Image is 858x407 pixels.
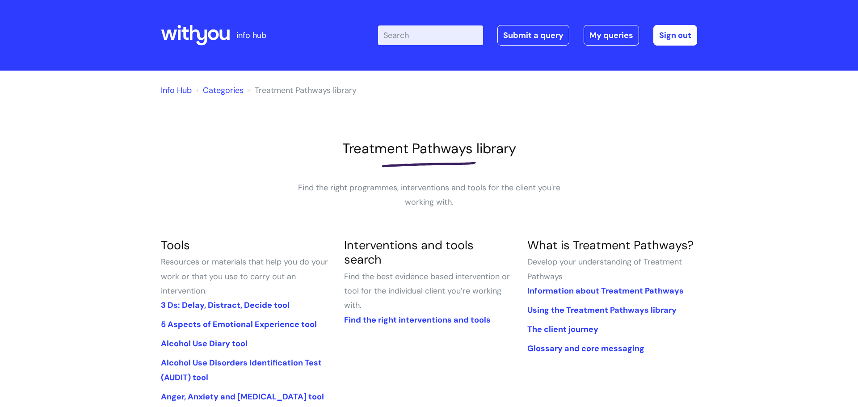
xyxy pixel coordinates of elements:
[653,25,697,46] a: Sign out
[497,25,569,46] a: Submit a query
[161,85,192,96] a: Info Hub
[527,305,677,315] a: Using the Treatment Pathways library
[161,300,290,310] a: 3 Ds: Delay, Distract, Decide tool
[527,237,694,253] a: What is Treatment Pathways?
[236,28,266,42] p: info hub
[161,319,317,330] a: 5 Aspects of Emotional Experience tool
[246,83,357,97] li: Treatment Pathways library
[527,343,644,354] a: Glossary and core messaging
[584,25,639,46] a: My queries
[295,180,563,210] p: Find the right programmes, interventions and tools for the client you're working with.
[378,25,697,46] div: | -
[344,237,474,267] a: Interventions and tools search
[161,357,322,382] a: Alcohol Use Disorders Identification Test (AUDIT) tool
[161,256,328,296] span: Resources or materials that help you do your work or that you use to carry out an intervention.
[344,315,491,325] a: Find the right interventions and tools
[161,391,324,402] a: Anger, Anxiety and [MEDICAL_DATA] tool
[194,83,244,97] li: Solution home
[161,140,697,157] h1: Treatment Pathways library
[527,256,682,281] span: Develop your understanding of Treatment Pathways
[203,85,244,96] a: Categories
[161,338,248,349] a: Alcohol Use Diary tool
[161,237,190,253] a: Tools
[527,324,598,335] a: The client journey
[344,271,510,311] span: Find the best evidence based intervention or tool for the individual client you’re working with.
[527,285,684,296] a: Information about Treatment Pathways
[378,25,483,45] input: Search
